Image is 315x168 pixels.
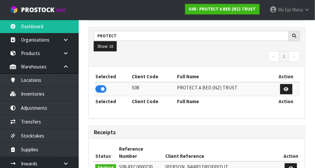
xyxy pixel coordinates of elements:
[292,7,303,13] span: Mana
[176,71,272,82] th: Full Name
[268,51,280,62] a: ←
[185,4,260,14] a: S08 - PROTECT A BED (NZ) TRUST
[56,7,66,13] small: WMS
[118,144,164,161] th: Reference Number
[176,96,272,107] th: Full Name
[176,82,272,96] td: PROTECT A BED (NZ) TRUST
[164,144,282,161] th: Client Reference
[94,144,118,161] th: Status
[282,144,300,161] th: Action
[94,51,300,63] nav: Page navigation
[130,82,176,96] td: S08
[94,71,130,82] th: Selected
[94,96,130,107] th: Selected
[10,6,18,14] img: cube-alt.png
[189,6,256,12] strong: S08 - PROTECT A BED (NZ) TRUST
[94,31,289,41] input: Search clients
[130,96,176,107] th: Client Code
[272,96,300,107] th: Action
[94,129,300,136] h3: Receipts
[288,51,300,62] a: →
[130,71,176,82] th: Client Code
[279,51,289,62] a: 1
[21,6,54,14] span: ProStock
[278,7,291,13] span: Ma Epi
[272,71,300,82] th: Action
[94,41,117,52] button: Show: 10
